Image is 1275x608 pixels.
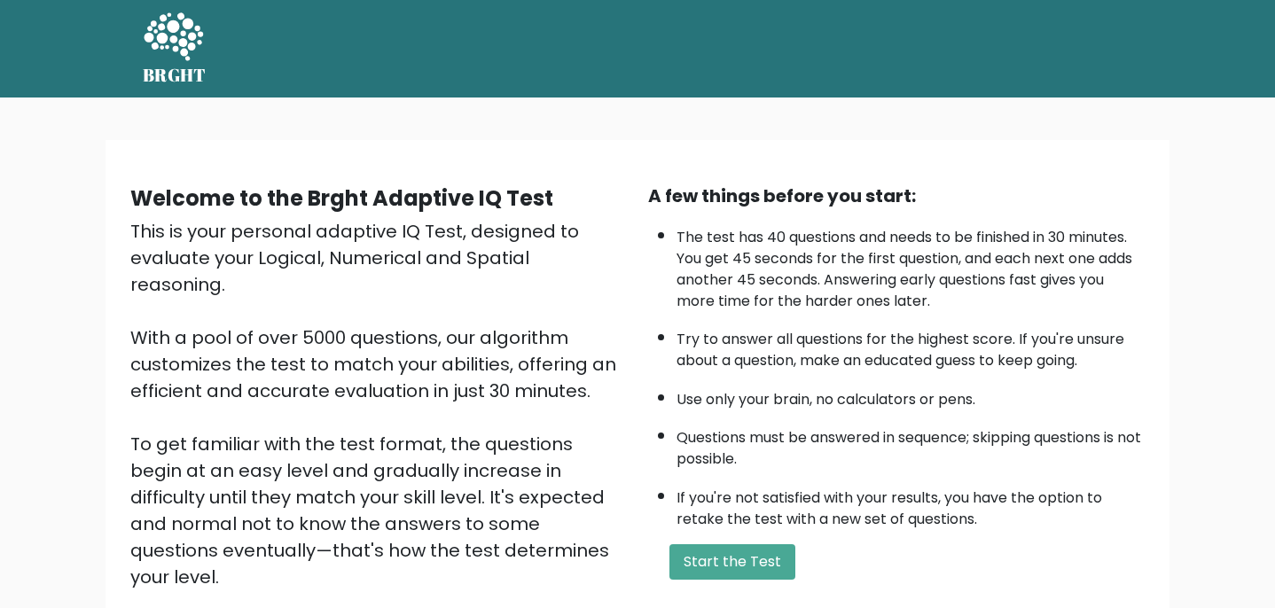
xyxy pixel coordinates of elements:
li: Try to answer all questions for the highest score. If you're unsure about a question, make an edu... [677,320,1145,371]
li: Use only your brain, no calculators or pens. [677,380,1145,410]
h5: BRGHT [143,65,207,86]
div: A few things before you start: [648,183,1145,209]
button: Start the Test [669,544,795,580]
li: Questions must be answered in sequence; skipping questions is not possible. [677,418,1145,470]
li: If you're not satisfied with your results, you have the option to retake the test with a new set ... [677,479,1145,530]
b: Welcome to the Brght Adaptive IQ Test [130,183,553,213]
li: The test has 40 questions and needs to be finished in 30 minutes. You get 45 seconds for the firs... [677,218,1145,312]
a: BRGHT [143,7,207,90]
